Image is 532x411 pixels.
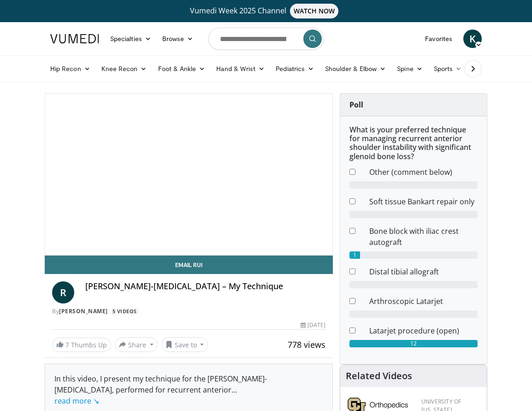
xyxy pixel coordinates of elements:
a: Favorites [420,30,458,48]
dd: Other (comment below) [362,167,485,178]
span: 7 [65,340,69,349]
a: Email Rui [45,256,333,274]
dd: Arthroscopic Latarjet [362,296,485,307]
strong: Poll [349,100,363,110]
a: [PERSON_NAME] [59,307,108,315]
span: 778 views [288,339,325,350]
a: read more ↘ [54,396,99,406]
h4: Related Videos [346,370,412,381]
a: Vumedi Week 2025 ChannelWATCH NOW [45,4,487,18]
a: Knee Recon [96,60,153,78]
input: Search topics, interventions [208,28,324,50]
img: VuMedi Logo [50,34,99,43]
div: In this video, I present my technique for the [PERSON_NAME]-[MEDICAL_DATA], performed for recurre... [54,373,323,406]
a: Pediatrics [270,60,319,78]
div: 1 [349,251,360,259]
video-js: Video Player [45,94,332,255]
dd: Distal tibial allograft [362,266,485,277]
span: ... [54,385,237,406]
h4: [PERSON_NAME]-[MEDICAL_DATA] – My Technique [85,281,325,292]
a: Spine [391,60,428,78]
a: 7 Thumbs Up [52,338,111,352]
a: Shoulder & Elbow [319,60,391,78]
span: WATCH NOW [290,4,339,18]
a: Hand & Wrist [211,60,270,78]
a: 5 Videos [109,308,140,316]
button: Share [115,337,158,352]
dd: Latarjet procedure (open) [362,325,485,336]
a: Browse [157,30,199,48]
a: Specialties [105,30,157,48]
a: Foot & Ankle [153,60,211,78]
dd: Bone block with iliac crest autograft [362,226,485,248]
div: [DATE] [301,321,325,329]
a: Hip Recon [45,60,96,78]
dd: Soft tissue Bankart repair only [362,196,485,207]
a: R [52,281,74,304]
a: Sports [428,60,468,78]
button: Save to [161,337,208,352]
h6: What is your preferred technique for managing recurrent anterior shoulder instability with signif... [349,125,478,161]
a: K [463,30,482,48]
div: 12 [349,340,478,347]
div: By [52,307,325,316]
